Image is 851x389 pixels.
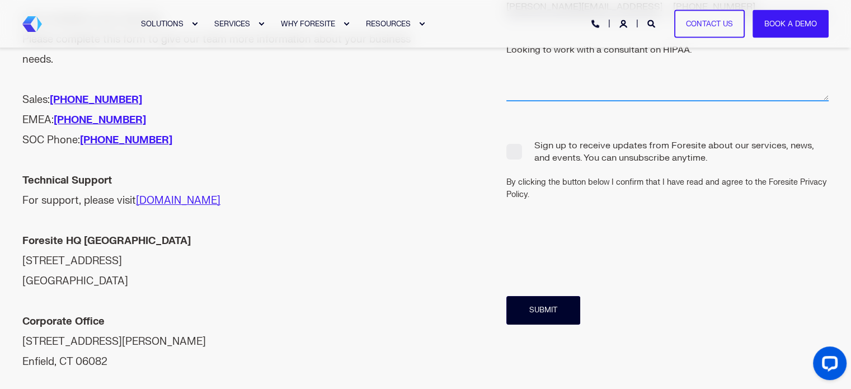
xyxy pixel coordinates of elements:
div: For support, please visit [22,171,426,211]
iframe: LiveChat chat widget [804,342,851,389]
a: [PHONE_NUMBER] [54,114,146,126]
span: RESOURCES [366,19,411,28]
a: Book a Demo [753,10,829,38]
div: Please complete this form to give our team more information about your business needs. [22,30,426,70]
a: Back to Home [22,16,42,32]
a: [PHONE_NUMBER] [50,93,142,106]
div: Sales: EMEA: SOC Phone: [22,90,426,151]
a: Contact Us [674,10,745,38]
div: Expand WHY FORESITE [343,21,350,27]
span: WHY FORESITE [281,19,335,28]
input: Submit [506,296,580,325]
div: Expand SOLUTIONS [191,21,198,27]
a: Open Search [647,18,657,28]
a: Login [619,18,629,28]
span: [STREET_ADDRESS][PERSON_NAME] Enfield, CT 06082 [22,335,206,368]
span: SOLUTIONS [141,19,184,28]
strong: Corporate Office [22,315,105,328]
div: Expand SERVICES [258,21,265,27]
iframe: reCAPTCHA [506,229,650,263]
img: Foresite brand mark, a hexagon shape of blues with a directional arrow to the right hand side [22,16,42,32]
div: By clicking the button below I confirm that I have read and agree to the Foresite Privacy Policy. [506,176,840,201]
a: [PHONE_NUMBER] [80,134,172,147]
strong: Technical Support [22,174,112,187]
div: [STREET_ADDRESS] [GEOGRAPHIC_DATA] [22,231,426,292]
strong: Foresite HQ [GEOGRAPHIC_DATA] [22,235,191,247]
span: Sign up to receive updates from Foresite about our services, news, and events. You can unsubscrib... [506,139,829,165]
a: [DOMAIN_NAME] [136,194,220,207]
textarea: Looking to work with a consultant on HIPAA. [506,39,829,101]
div: Expand RESOURCES [419,21,425,27]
